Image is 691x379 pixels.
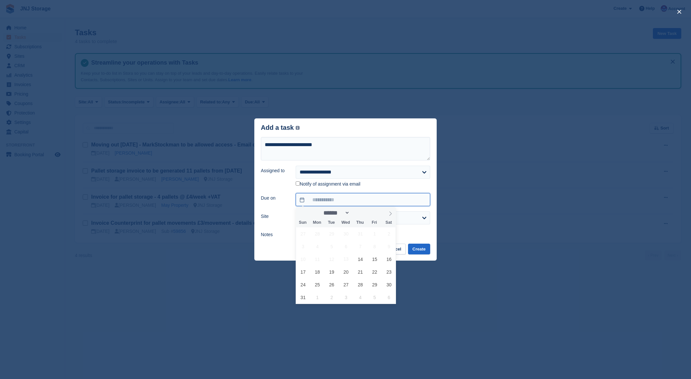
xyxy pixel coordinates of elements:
[340,265,352,278] span: August 20, 2025
[354,278,367,291] span: August 28, 2025
[354,291,367,304] span: September 4, 2025
[325,278,338,291] span: August 26, 2025
[296,181,300,186] input: Notify of assignment via email
[325,291,338,304] span: September 2, 2025
[324,220,339,225] span: Tue
[311,227,324,240] span: July 28, 2025
[350,209,370,216] input: Year
[354,227,367,240] span: July 31, 2025
[261,213,288,220] label: Site
[297,227,309,240] span: July 27, 2025
[368,227,381,240] span: August 1, 2025
[368,253,381,265] span: August 15, 2025
[383,240,395,253] span: August 9, 2025
[296,220,310,225] span: Sun
[325,253,338,265] span: August 12, 2025
[297,278,309,291] span: August 24, 2025
[383,265,395,278] span: August 23, 2025
[297,291,309,304] span: August 31, 2025
[261,124,300,131] div: Add a task
[354,253,367,265] span: August 14, 2025
[297,240,309,253] span: August 3, 2025
[368,291,381,304] span: September 5, 2025
[368,265,381,278] span: August 22, 2025
[321,209,350,216] select: Month
[311,253,324,265] span: August 11, 2025
[408,244,430,254] button: Create
[340,227,352,240] span: July 30, 2025
[325,240,338,253] span: August 5, 2025
[311,240,324,253] span: August 4, 2025
[367,220,382,225] span: Fri
[296,126,300,130] img: icon-info-grey-7440780725fd019a000dd9b08b2336e03edf1995a4989e88bcd33f0948082b44.svg
[674,7,684,17] button: close
[353,220,367,225] span: Thu
[340,240,352,253] span: August 6, 2025
[383,253,395,265] span: August 16, 2025
[354,240,367,253] span: August 7, 2025
[261,167,288,174] label: Assigned to
[383,227,395,240] span: August 2, 2025
[340,278,352,291] span: August 27, 2025
[339,220,353,225] span: Wed
[325,227,338,240] span: July 29, 2025
[383,278,395,291] span: August 30, 2025
[382,220,396,225] span: Sat
[296,181,360,187] label: Notify of assignment via email
[354,265,367,278] span: August 21, 2025
[261,195,288,202] label: Due on
[311,265,324,278] span: August 18, 2025
[310,220,324,225] span: Mon
[261,231,288,238] label: Notes
[297,253,309,265] span: August 10, 2025
[297,265,309,278] span: August 17, 2025
[368,240,381,253] span: August 8, 2025
[311,278,324,291] span: August 25, 2025
[311,291,324,304] span: September 1, 2025
[383,291,395,304] span: September 6, 2025
[368,278,381,291] span: August 29, 2025
[325,265,338,278] span: August 19, 2025
[340,291,352,304] span: September 3, 2025
[340,253,352,265] span: August 13, 2025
